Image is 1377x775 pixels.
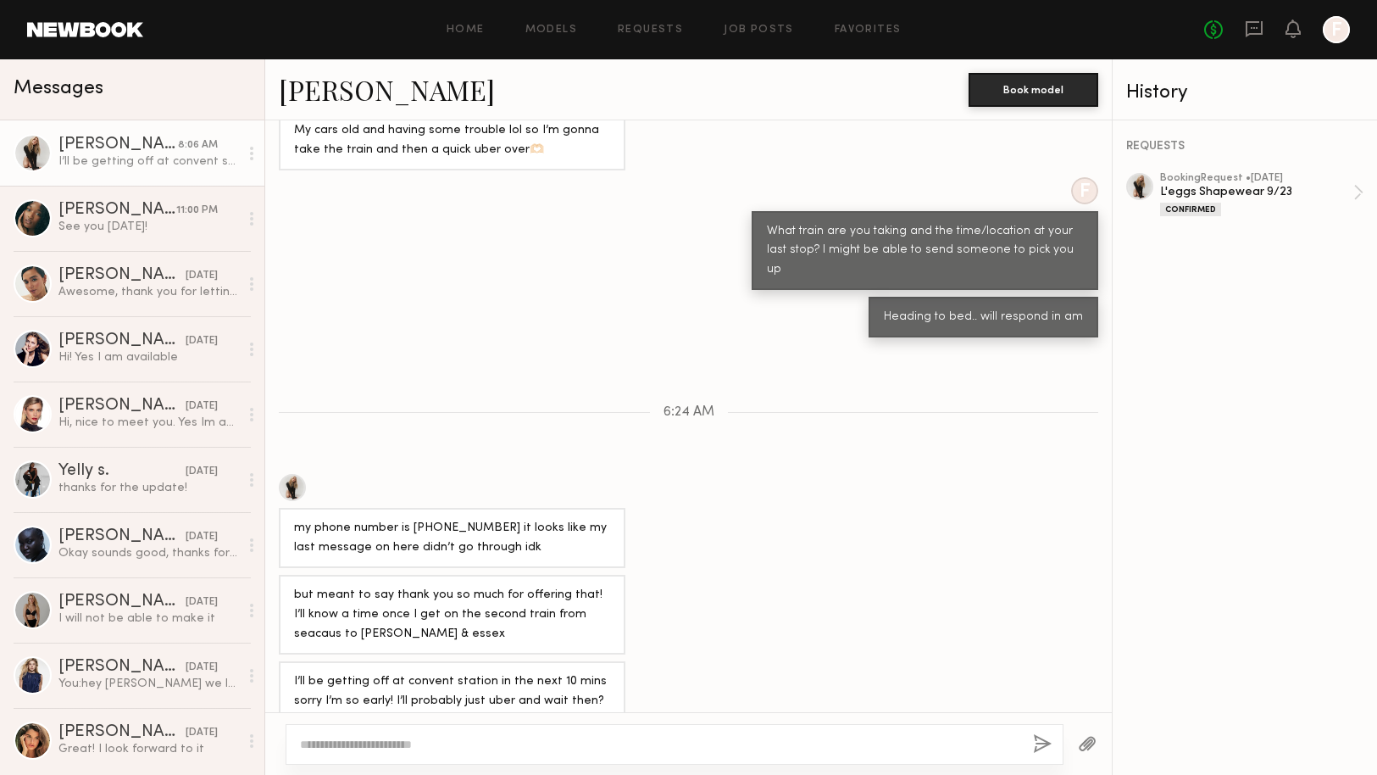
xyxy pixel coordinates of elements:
[1126,141,1363,153] div: REQUESTS
[767,222,1083,281] div: What train are you taking and the time/location at your last stop? I might be able to send someon...
[58,219,239,235] div: See you [DATE]!
[525,25,577,36] a: Models
[58,332,186,349] div: [PERSON_NAME]
[294,519,610,558] div: my phone number is [PHONE_NUMBER] it looks like my last message on here didn’t go through idk
[294,586,610,644] div: but meant to say thank you so much for offering that! I’ll know a time once I get on the second t...
[186,399,218,415] div: [DATE]
[14,79,103,98] span: Messages
[1323,16,1350,43] a: F
[969,73,1098,107] button: Book model
[186,529,218,545] div: [DATE]
[186,268,218,284] div: [DATE]
[835,25,902,36] a: Favorites
[1126,83,1363,103] div: History
[186,594,218,611] div: [DATE]
[58,480,239,496] div: thanks for the update!
[447,25,485,36] a: Home
[58,267,186,284] div: [PERSON_NAME]
[884,308,1083,327] div: Heading to bed.. will respond in am
[58,202,176,219] div: [PERSON_NAME]
[58,594,186,611] div: [PERSON_NAME]
[186,464,218,480] div: [DATE]
[58,741,239,757] div: Great! I look forward to it
[58,724,186,741] div: [PERSON_NAME]
[1160,173,1363,216] a: bookingRequest •[DATE]L'eggs Shapewear 9/23Confirmed
[58,528,186,545] div: [PERSON_NAME]
[58,463,186,480] div: Yelly s.
[58,349,239,365] div: Hi! Yes I am available
[618,25,683,36] a: Requests
[294,121,610,160] div: My cars old and having some trouble lol so I’m gonna take the train and then a quick uber over🫶🏻
[664,405,714,420] span: 6:24 AM
[186,725,218,741] div: [DATE]
[1160,203,1221,216] div: Confirmed
[58,398,186,415] div: [PERSON_NAME]
[186,333,218,349] div: [DATE]
[724,25,794,36] a: Job Posts
[186,660,218,676] div: [DATE]
[58,659,186,676] div: [PERSON_NAME]
[1160,184,1353,200] div: L'eggs Shapewear 9/23
[176,203,218,219] div: 11:00 PM
[58,137,178,153] div: [PERSON_NAME]
[58,545,239,561] div: Okay sounds good, thanks for the update!
[279,71,495,108] a: [PERSON_NAME]
[1160,173,1353,184] div: booking Request • [DATE]
[58,676,239,692] div: You: hey [PERSON_NAME] we love your look, I am casting a photo/video shoot for the brand L'eggs f...
[178,137,218,153] div: 8:06 AM
[58,284,239,300] div: Awesome, thank you for letting me know. Looking forward to it!
[294,672,610,711] div: I’ll be getting off at convent station in the next 10 mins sorry I’m so early! I’ll probably just...
[58,611,239,627] div: I will not be able to make it
[969,81,1098,96] a: Book model
[58,153,239,170] div: I’ll be getting off at convent station in the next 10 mins sorry I’m so early! I’ll probably just...
[58,415,239,431] div: Hi, nice to meet you. Yes Im available. Also, my Instagram is @meggirll. Thank you!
